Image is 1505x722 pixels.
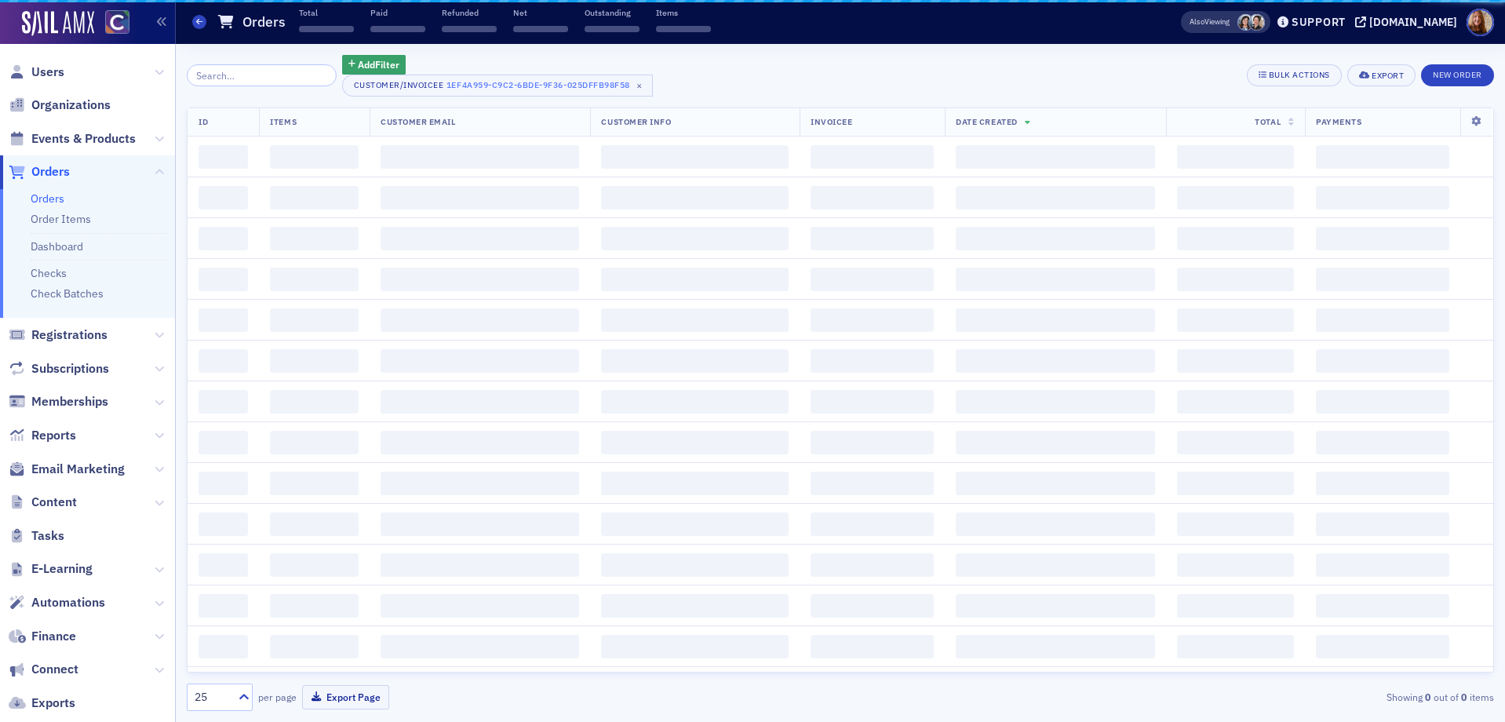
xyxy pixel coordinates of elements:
span: ‌ [1177,553,1294,577]
span: E-Learning [31,560,93,578]
span: ‌ [956,512,1155,536]
span: ‌ [370,26,425,32]
a: Registrations [9,326,107,344]
span: ‌ [1316,186,1449,210]
a: Connect [9,661,78,678]
strong: 0 [1423,690,1434,704]
button: AddFilter [342,55,406,75]
span: ‌ [1177,431,1294,454]
span: ‌ [1316,512,1449,536]
span: ‌ [1316,431,1449,454]
span: ‌ [381,227,579,250]
img: SailAMX [105,10,129,35]
span: ‌ [270,594,359,618]
a: Reports [9,427,76,444]
a: SailAMX [22,11,94,36]
span: ‌ [1177,145,1294,169]
span: ‌ [1177,349,1294,373]
span: Reports [31,427,76,444]
span: ‌ [811,635,934,658]
span: ‌ [199,594,248,618]
span: ‌ [270,553,359,577]
span: Events & Products [31,130,136,148]
a: Order Items [31,212,91,226]
span: Orders [31,163,70,180]
span: ‌ [1316,472,1449,495]
p: Net [513,7,568,18]
span: ‌ [270,145,359,169]
a: Users [9,64,64,81]
a: Memberships [9,393,108,410]
span: ‌ [956,472,1155,495]
span: Items [270,116,297,127]
span: ‌ [601,308,789,332]
span: Payments [1316,116,1361,127]
span: ‌ [956,594,1155,618]
span: ‌ [199,268,248,291]
span: ‌ [199,390,248,414]
span: Tasks [31,527,64,545]
span: × [632,78,647,93]
a: Content [9,494,77,511]
span: ‌ [811,512,934,536]
span: ‌ [381,553,579,577]
span: ‌ [601,349,789,373]
span: Connect [31,661,78,678]
span: Stacy Svendsen [1237,14,1254,31]
a: Exports [9,695,75,712]
span: Date Created [956,116,1017,127]
span: ‌ [601,227,789,250]
span: ‌ [1316,308,1449,332]
span: ‌ [1177,472,1294,495]
div: Support [1292,15,1346,29]
span: Finance [31,628,76,645]
span: Registrations [31,326,107,344]
span: ‌ [270,390,359,414]
a: Finance [9,628,76,645]
span: ‌ [811,268,934,291]
span: Content [31,494,77,511]
span: ‌ [381,186,579,210]
span: ‌ [811,431,934,454]
a: Email Marketing [9,461,125,478]
span: ‌ [601,145,789,169]
span: ‌ [956,145,1155,169]
a: New Order [1421,67,1494,81]
span: ‌ [199,145,248,169]
span: ‌ [1316,553,1449,577]
span: Add Filter [358,57,399,71]
p: Total [299,7,354,18]
span: ‌ [381,472,579,495]
span: ‌ [270,268,359,291]
span: ‌ [199,431,248,454]
span: Customer Info [601,116,671,127]
span: ‌ [1177,512,1294,536]
span: ‌ [811,227,934,250]
div: Export [1372,71,1404,80]
span: ‌ [1316,145,1449,169]
span: Subscriptions [31,360,109,377]
span: ‌ [199,308,248,332]
span: Profile [1467,9,1494,36]
span: ‌ [601,553,789,577]
span: Viewing [1190,16,1230,27]
span: ‌ [199,227,248,250]
span: ‌ [956,186,1155,210]
span: ‌ [299,26,354,32]
span: ‌ [811,472,934,495]
span: ‌ [811,349,934,373]
span: Automations [31,594,105,611]
span: ‌ [956,553,1155,577]
span: ‌ [1177,186,1294,210]
span: ‌ [956,308,1155,332]
span: Total [1255,116,1281,127]
span: ‌ [1177,635,1294,658]
span: ‌ [199,512,248,536]
p: Outstanding [585,7,640,18]
span: ‌ [270,512,359,536]
span: Users [31,64,64,81]
span: ‌ [601,268,789,291]
span: ‌ [1177,227,1294,250]
span: ‌ [199,553,248,577]
span: ‌ [656,26,711,32]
